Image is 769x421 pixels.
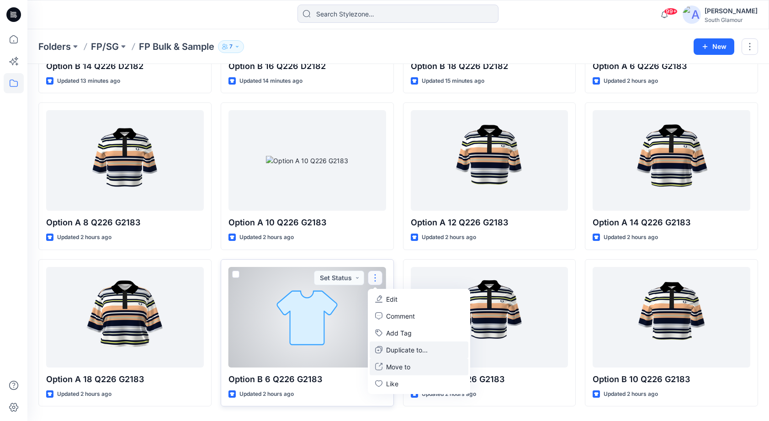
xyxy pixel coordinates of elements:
[705,5,758,16] div: [PERSON_NAME]
[422,233,476,242] p: Updated 2 hours ago
[370,291,468,308] a: Edit
[411,110,568,211] a: Option A 12 Q226 G2183
[239,233,294,242] p: Updated 2 hours ago
[228,60,386,73] p: Option B 16 Q226 D2182
[593,267,750,368] a: Option B 10 Q226 G2183
[593,216,750,229] p: Option A 14 Q226 G2183
[422,389,476,399] p: Updated 2 hours ago
[683,5,701,24] img: avatar
[239,76,302,86] p: Updated 14 minutes ago
[386,294,398,304] p: Edit
[370,325,468,341] button: Add Tag
[57,389,111,399] p: Updated 2 hours ago
[411,267,568,368] a: Option B 8 Q226 G2183
[604,76,658,86] p: Updated 2 hours ago
[411,60,568,73] p: Option B 18 Q226 D2182
[228,216,386,229] p: Option A 10 Q226 G2183
[593,373,750,386] p: Option B 10 Q226 G2183
[46,267,204,368] a: Option A 18 Q226 G2183
[46,110,204,211] a: Option A 8 Q226 G2183
[694,38,734,55] button: New
[386,362,410,372] p: Move to
[604,233,658,242] p: Updated 2 hours ago
[664,8,678,15] span: 99+
[386,311,415,321] p: Comment
[46,373,204,386] p: Option A 18 Q226 G2183
[593,110,750,211] a: Option A 14 Q226 G2183
[239,389,294,399] p: Updated 2 hours ago
[229,42,233,52] p: 7
[46,216,204,229] p: Option A 8 Q226 G2183
[386,379,398,389] p: Like
[411,216,568,229] p: Option A 12 Q226 G2183
[228,267,386,368] a: Option B 6 Q226 G2183
[705,16,758,23] div: South Glamour
[46,60,204,73] p: Option B 14 Q226 D2182
[57,76,120,86] p: Updated 13 minutes ago
[139,40,214,53] p: FP Bulk & Sample
[91,40,119,53] a: FP/SG
[386,345,428,355] p: Duplicate to...
[57,233,111,242] p: Updated 2 hours ago
[218,40,244,53] button: 7
[38,40,71,53] a: Folders
[411,373,568,386] p: Option B 8 Q226 G2183
[422,76,484,86] p: Updated 15 minutes ago
[228,110,386,211] a: Option A 10 Q226 G2183
[593,60,750,73] p: Option A 6 Q226 G2183
[228,373,386,386] p: Option B 6 Q226 G2183
[604,389,658,399] p: Updated 2 hours ago
[297,5,499,23] input: Search Stylezone…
